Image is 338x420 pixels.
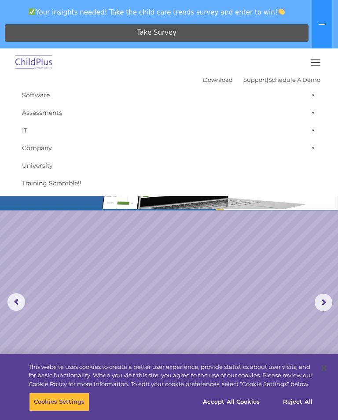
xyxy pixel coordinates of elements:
[29,393,89,411] button: Cookies Settings
[18,174,320,192] a: Training Scramble!!
[198,393,265,411] button: Accept All Cookies
[29,363,314,389] div: This website uses cookies to create a better user experience, provide statistics about user visit...
[29,8,35,15] img: ✅
[278,8,285,15] img: 👏
[18,122,320,139] a: IT
[18,104,320,122] a: Assessments
[4,4,310,21] span: Your insights needed! Take the child care trends survey and enter to win!
[18,86,320,104] a: Software
[137,25,176,41] span: Take Survey
[243,76,267,83] a: Support
[268,76,320,83] a: Schedule A Demo
[5,24,309,42] a: Take Survey
[203,76,320,83] font: |
[270,393,325,411] button: Reject All
[13,52,55,73] img: ChildPlus by Procare Solutions
[203,76,233,83] a: Download
[18,139,320,157] a: Company
[314,358,334,378] button: Close
[18,157,320,174] a: University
